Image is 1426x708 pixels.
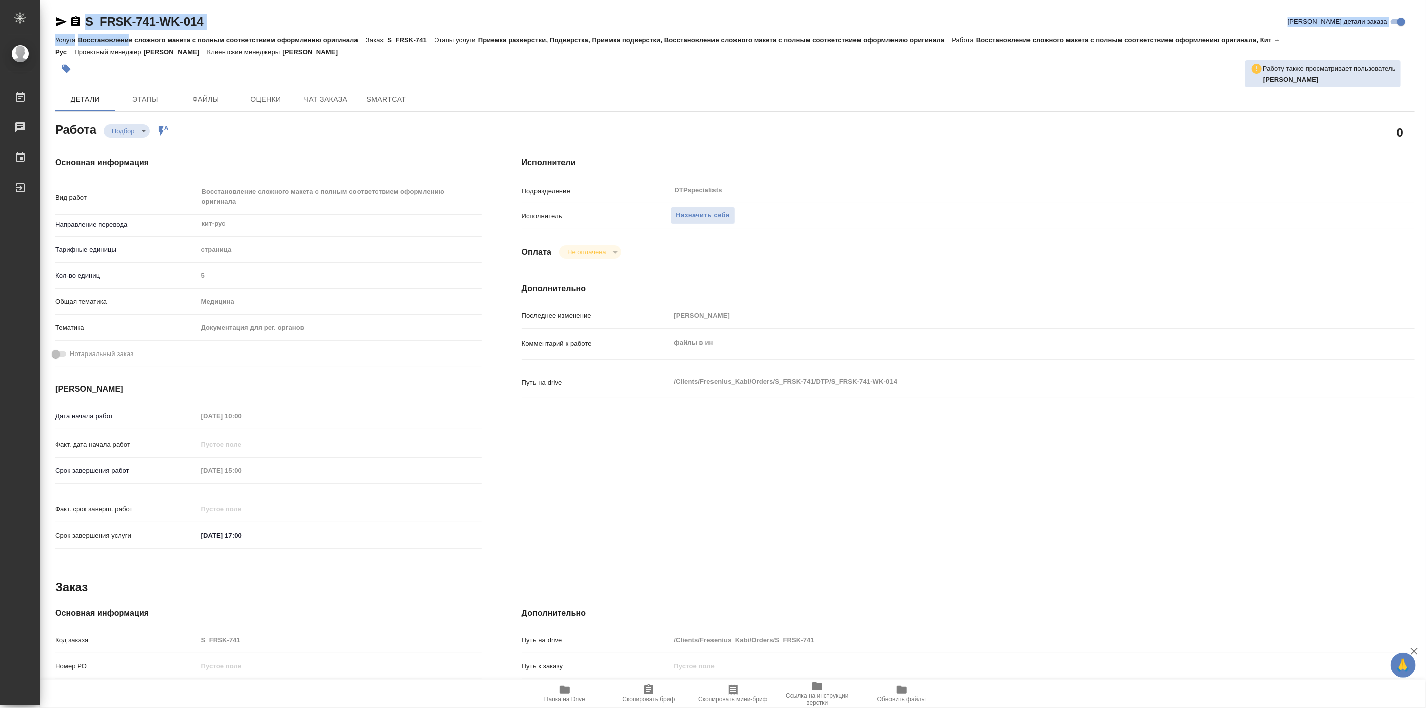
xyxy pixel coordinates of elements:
span: Ссылка на инструкции верстки [781,692,853,706]
p: S_FRSK-741 [387,36,434,44]
span: Чат заказа [302,93,350,106]
p: Путь на drive [522,635,671,645]
span: Скопировать мини-бриф [698,696,767,703]
h4: Основная информация [55,607,482,619]
span: Скопировать бриф [622,696,675,703]
a: S_FRSK-741-WK-014 [85,15,203,28]
p: Путь к заказу [522,661,671,671]
button: 🙏 [1391,653,1416,678]
input: Пустое поле [198,268,482,283]
h4: Оплата [522,246,552,258]
p: Номер РО [55,661,198,671]
div: Подбор [104,124,150,138]
button: Подбор [109,127,138,135]
p: Заказ: [366,36,387,44]
p: Приемка разверстки, Подверстка, Приемка подверстки, Восстановление сложного макета с полным соотв... [478,36,952,44]
span: Нотариальный заказ [70,349,133,359]
span: 🙏 [1395,655,1412,676]
span: Детали [61,93,109,106]
span: Файлы [182,93,230,106]
textarea: файлы в ин [671,334,1341,351]
p: Подразделение [522,186,671,196]
input: Пустое поле [671,659,1341,673]
p: Комментарий к работе [522,339,671,349]
h2: 0 [1397,124,1403,141]
button: Не оплачена [564,248,609,256]
textarea: /Clients/Fresenius_Kabi/Orders/S_FRSK-741/DTP/S_FRSK-741-WK-014 [671,373,1341,390]
p: Срок завершения услуги [55,530,198,541]
p: Общая тематика [55,297,198,307]
span: Папка на Drive [544,696,585,703]
span: [PERSON_NAME] детали заказа [1288,17,1387,27]
button: Обновить файлы [859,680,944,708]
h4: [PERSON_NAME] [55,383,482,395]
input: Пустое поле [671,633,1341,647]
button: Папка на Drive [522,680,607,708]
input: Пустое поле [198,409,285,423]
button: Скопировать ссылку [70,16,82,28]
p: Вид работ [55,193,198,203]
h4: Основная информация [55,157,482,169]
p: Работа [952,36,976,44]
button: Скопировать бриф [607,680,691,708]
p: Работу также просматривает пользователь [1263,64,1396,74]
p: Направление перевода [55,220,198,230]
span: Этапы [121,93,169,106]
button: Скопировать мини-бриф [691,680,775,708]
input: Пустое поле [198,437,285,452]
span: SmartCat [362,93,410,106]
input: Пустое поле [198,659,482,673]
h4: Дополнительно [522,607,1415,619]
h2: Заказ [55,579,88,595]
h2: Работа [55,120,96,138]
button: Скопировать ссылку для ЯМессенджера [55,16,67,28]
div: Документация для рег. органов [198,319,482,336]
span: Обновить файлы [877,696,926,703]
h4: Исполнители [522,157,1415,169]
div: Подбор [559,245,621,259]
input: ✎ Введи что-нибудь [198,528,285,543]
span: Назначить себя [676,210,730,221]
div: Медицина [198,293,482,310]
p: Исполнитель [522,211,671,221]
p: Проектный менеджер [74,48,143,56]
p: Тарифные единицы [55,245,198,255]
p: Код заказа [55,635,198,645]
input: Пустое поле [198,633,482,647]
p: Кол-во единиц [55,271,198,281]
p: Последнее изменение [522,311,671,321]
p: Услуга [55,36,78,44]
p: Ганина Анна [1263,75,1396,85]
span: Оценки [242,93,290,106]
button: Назначить себя [671,207,735,224]
button: Ссылка на инструкции верстки [775,680,859,708]
p: Этапы услуги [434,36,478,44]
p: Восстановление сложного макета с полным соответствием оформлению оригинала [78,36,366,44]
p: [PERSON_NAME] [282,48,345,56]
p: Дата начала работ [55,411,198,421]
input: Пустое поле [671,308,1341,323]
p: Факт. дата начала работ [55,440,198,450]
button: Добавить тэг [55,58,77,80]
p: Тематика [55,323,198,333]
b: [PERSON_NAME] [1263,76,1319,83]
input: Пустое поле [198,502,285,516]
p: [PERSON_NAME] [144,48,207,56]
h4: Дополнительно [522,283,1415,295]
p: Клиентские менеджеры [207,48,283,56]
p: Путь на drive [522,378,671,388]
div: страница [198,241,482,258]
input: Пустое поле [198,463,285,478]
p: Срок завершения работ [55,466,198,476]
p: Факт. срок заверш. работ [55,504,198,514]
